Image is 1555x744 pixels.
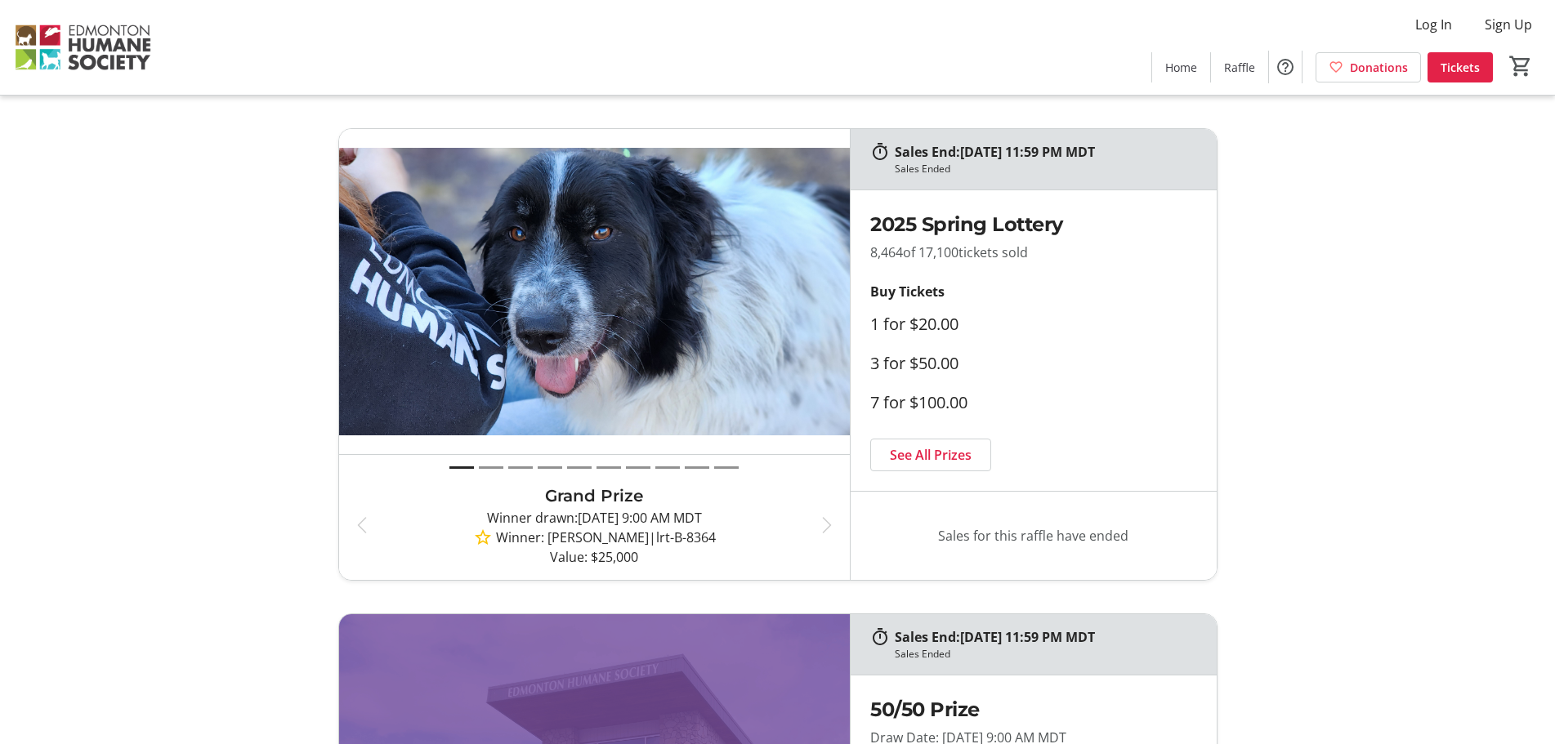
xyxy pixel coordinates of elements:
[10,7,155,88] img: Edmonton Humane Society's Logo
[339,129,851,454] img: Grand Prize
[1269,51,1302,83] button: Help
[895,162,950,176] div: Sales Ended
[685,458,709,477] button: Draw 9
[578,509,702,527] span: [DATE] 9:00 AM MDT
[870,314,958,334] label: 1 for $20.00
[960,143,1095,161] span: [DATE] 11:59 PM MDT
[870,695,1197,724] h2: 50/50 Prize
[1402,11,1465,38] button: Log In
[655,458,680,477] button: Draw 8
[1506,51,1535,81] button: Cart
[1441,59,1480,76] span: Tickets
[567,458,592,477] button: Draw 5
[385,508,805,528] p: Winner drawn:
[1165,59,1197,76] span: Home
[960,628,1095,646] span: [DATE] 11:59 PM MDT
[890,445,972,465] span: See All Prizes
[903,243,958,261] span: of 17,100
[870,439,991,471] a: See All Prizes
[479,458,503,477] button: Draw 2
[895,628,960,646] span: Sales End:
[508,458,533,477] button: Draw 3
[1224,59,1255,76] span: Raffle
[870,210,1197,239] h2: 2025 Spring Lottery
[496,528,649,547] span: Winner: [PERSON_NAME]
[870,283,945,301] strong: Buy Tickets
[597,458,621,477] button: Draw 6
[538,458,562,477] button: Draw 4
[1350,59,1408,76] span: Donations
[385,483,805,508] h3: Grand Prize
[1152,52,1210,82] a: Home
[870,354,958,373] label: 3 for $50.00
[870,505,1197,567] p: Sales for this raffle have ended
[1428,52,1493,82] a: Tickets
[449,458,474,477] button: Draw 1
[1472,11,1545,38] button: Sign Up
[626,458,650,477] button: Draw 7
[385,528,805,547] p: |
[870,243,1197,262] p: 8,464 tickets sold
[385,547,805,567] p: Value: $25,000
[1316,52,1421,82] a: Donations
[714,458,739,477] button: Draw 10
[895,143,960,161] span: Sales End:
[895,647,950,662] div: Sales Ended
[1415,15,1452,34] span: Log In
[1485,15,1532,34] span: Sign Up
[1211,52,1268,82] a: Raffle
[870,393,967,412] label: 7 for $100.00
[656,528,716,547] span: lrt-B-8364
